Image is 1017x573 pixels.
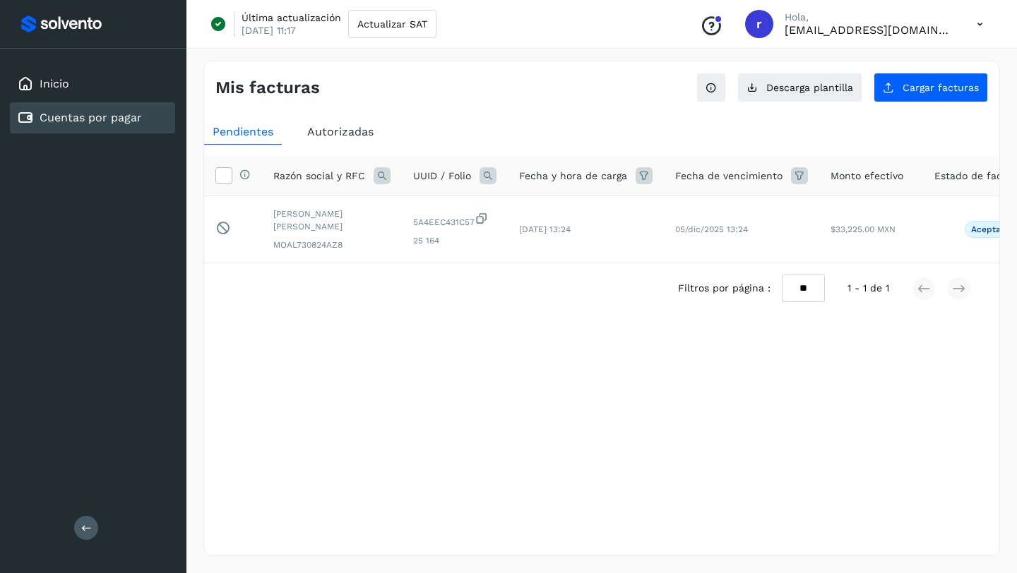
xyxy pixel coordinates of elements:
[348,10,436,38] button: Actualizar SAT
[10,68,175,99] div: Inicio
[766,83,853,92] span: Descarga plantilla
[307,125,374,138] span: Autorizadas
[215,78,320,98] h4: Mis facturas
[273,169,365,183] span: Razón social y RFC
[40,77,69,90] a: Inicio
[874,73,988,102] button: Cargar facturas
[675,224,748,234] span: 05/dic/2025 13:24
[519,169,627,183] span: Fecha y hora de carga
[785,11,954,23] p: Hola,
[40,111,142,124] a: Cuentas por pagar
[213,125,273,138] span: Pendientes
[831,224,896,234] span: $33,225.00 MXN
[785,23,954,37] p: rbp@tlbtransportes.mx
[273,239,391,251] span: MOAL730824AZ8
[847,281,889,296] span: 1 - 1 de 1
[413,234,496,247] span: 25 164
[273,207,391,233] span: [PERSON_NAME] [PERSON_NAME]
[903,83,979,92] span: Cargar facturas
[357,19,427,29] span: Actualizar SAT
[242,24,296,37] p: [DATE] 11:17
[10,102,175,133] div: Cuentas por pagar
[413,212,496,229] span: 5A4EEC431C57
[971,224,1011,234] p: Aceptada
[519,224,571,234] span: [DATE] 13:24
[675,169,783,183] span: Fecha de vencimiento
[831,169,903,183] span: Monto efectivo
[737,73,862,102] button: Descarga plantilla
[242,11,341,24] p: Última actualización
[678,281,771,296] span: Filtros por página :
[413,169,471,183] span: UUID / Folio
